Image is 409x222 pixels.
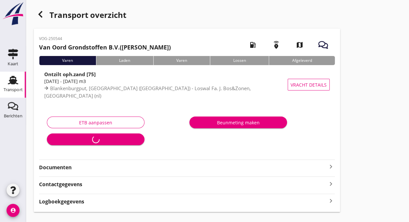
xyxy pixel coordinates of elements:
img: logo-small.a267ee39.svg [1,2,25,26]
strong: Contactgegevens [39,181,82,188]
div: Beunmeting maken [195,119,282,126]
strong: Logboekgegevens [39,198,84,205]
i: keyboard_arrow_right [327,179,335,188]
div: Afgeleverd [269,56,335,65]
i: local_gas_station [244,36,262,54]
div: Laden [96,56,153,65]
div: Transport overzicht [34,8,340,23]
i: keyboard_arrow_right [327,163,335,171]
div: ETB aanpassen [52,119,139,126]
strong: Van Oord Grondstoffen B.V. [39,43,120,51]
strong: Documenten [39,164,327,171]
div: Transport [4,88,23,92]
div: Kaart [8,62,18,66]
h2: ([PERSON_NAME]) [39,43,171,52]
div: [DATE] - [DATE] m3 [44,78,291,85]
button: ETB aanpassen [47,117,144,128]
strong: Ontzilt oph.zand [75] [44,71,96,77]
button: Beunmeting maken [189,117,287,128]
div: Varen [153,56,210,65]
span: Blankenburgput, [GEOGRAPHIC_DATA] ([GEOGRAPHIC_DATA]) - Loswal Fa. J. Bos&Zonen, [GEOGRAPHIC_DATA... [44,85,251,99]
button: Vracht details [288,79,330,90]
i: account_circle [7,204,20,217]
span: Vracht details [291,81,327,88]
i: keyboard_arrow_right [327,197,335,205]
div: Lossen [210,56,269,65]
a: Ontzilt oph.zand [75][DATE] - [DATE] m3Blankenburgput, [GEOGRAPHIC_DATA] ([GEOGRAPHIC_DATA]) - Lo... [39,70,335,99]
div: Varen [39,56,96,65]
i: map [291,36,309,54]
div: Berichten [4,114,22,118]
p: VOG-250544 [39,36,171,42]
i: emergency_share [267,36,285,54]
